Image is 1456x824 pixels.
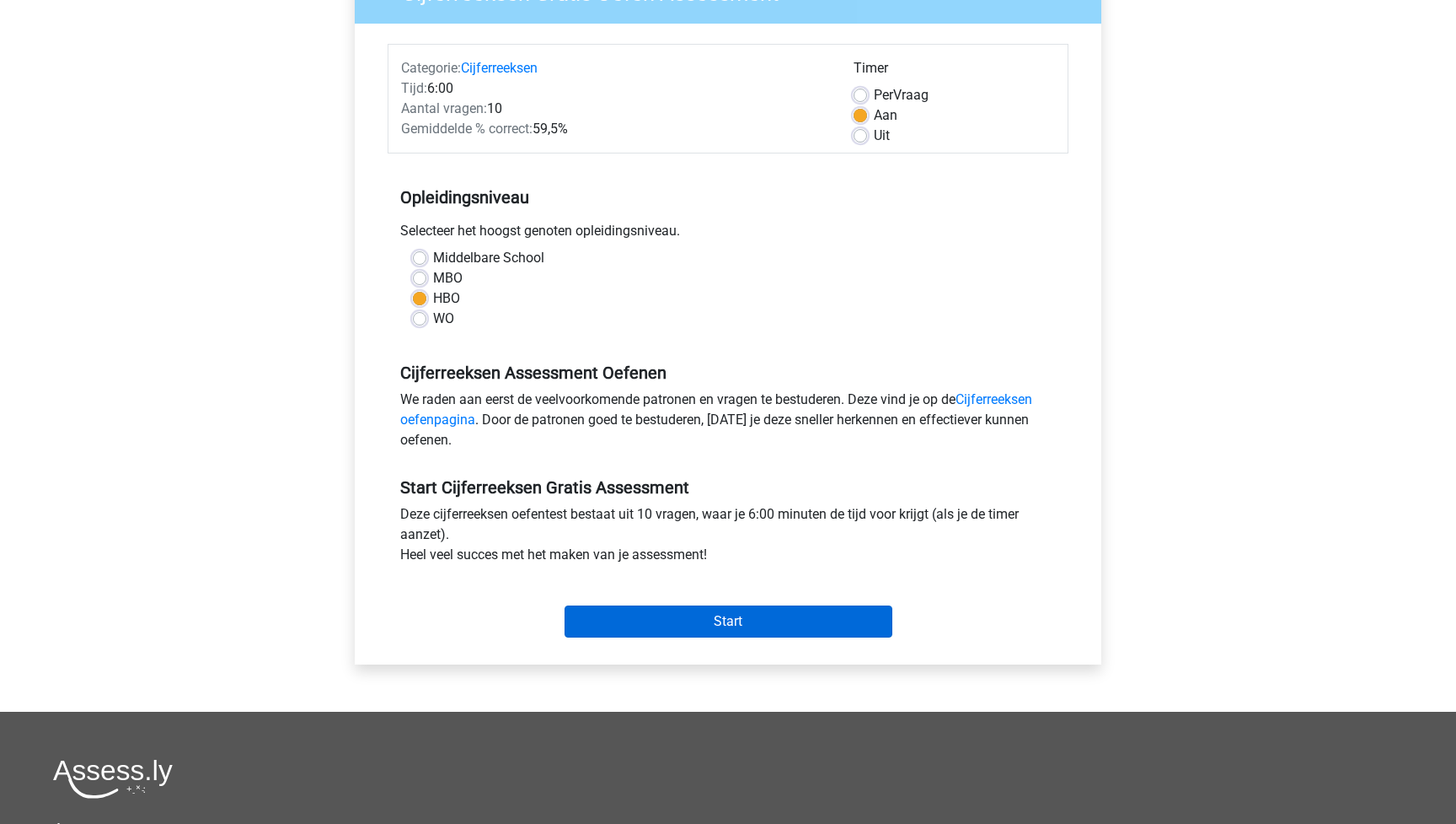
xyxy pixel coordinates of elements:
label: HBO [433,288,460,309]
span: Categorie: [401,60,461,76]
span: Per [874,87,893,103]
h5: Cijferreeksen Assessment Oefenen [400,363,1056,383]
div: Timer [854,58,1055,85]
img: Assessly logo [53,759,173,799]
input: Start [565,606,892,638]
label: Aan [874,105,897,126]
h5: Opleidingsniveau [400,180,1056,214]
div: We raden aan eerst de veelvoorkomende patronen en vragen te bestuderen. Deze vind je op de . Door... [388,390,1068,457]
h5: Start Cijferreeksen Gratis Assessment [400,477,1056,498]
div: 10 [388,99,841,119]
a: Cijferreeksen [461,60,538,76]
label: Uit [874,126,890,146]
span: Tijd: [401,80,427,96]
div: Selecteer het hoogst genoten opleidingsniveau. [388,221,1068,248]
div: Deze cijferreeksen oefentest bestaat uit 10 vragen, waar je 6:00 minuten de tijd voor krijgt (als... [388,504,1068,572]
label: MBO [433,268,463,288]
label: WO [433,309,454,329]
div: 59,5% [388,119,841,139]
span: Aantal vragen: [401,100,487,116]
div: 6:00 [388,78,841,99]
label: Vraag [874,85,929,105]
label: Middelbare School [433,248,544,268]
span: Gemiddelde % correct: [401,121,533,137]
